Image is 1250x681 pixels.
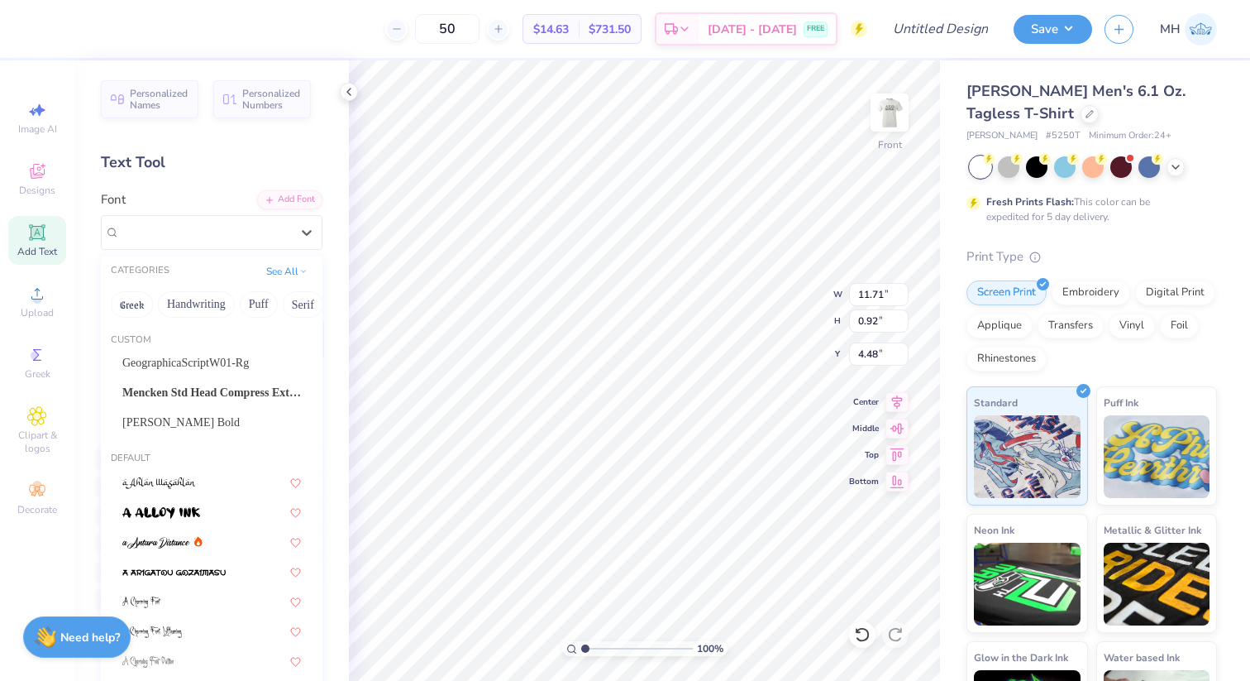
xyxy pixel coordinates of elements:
div: Foil [1160,314,1199,338]
div: Front [878,137,902,152]
span: Puff Ink [1104,394,1138,411]
img: A Charming Font Leftleaning [122,626,182,638]
span: Glow in the Dark Ink [974,649,1068,666]
div: Screen Print [966,281,1047,305]
span: Standard [974,394,1018,411]
span: [PERSON_NAME] Bold [122,414,240,431]
span: $731.50 [589,21,631,38]
span: FREE [807,23,824,35]
span: Minimum Order: 24 + [1089,129,1171,143]
input: – – [415,14,479,44]
div: Applique [966,314,1033,338]
span: 100 % [697,641,723,656]
div: Add Font [257,190,322,209]
span: Water based Ink [1104,649,1180,666]
div: Custom [101,333,322,348]
div: Rhinestones [966,347,1047,372]
div: Embroidery [1052,281,1130,305]
div: Transfers [1038,314,1104,338]
img: A Charming Font Outline [122,656,174,668]
div: Text Tool [101,151,322,174]
div: Print Type [966,247,1217,266]
span: MH [1160,20,1181,39]
span: Metallic & Glitter Ink [1104,521,1201,539]
span: Bottom [849,476,879,487]
span: Clipart & logos [8,429,66,455]
img: a Arigatou Gozaimasu [122,567,226,578]
span: Personalized Numbers [242,88,301,111]
img: Puff Ink [1104,415,1210,498]
button: Save [1014,15,1092,44]
span: Personalized Names [130,88,188,111]
div: Default [101,452,322,466]
div: This color can be expedited for 5 day delivery. [986,194,1190,224]
img: Mia Hsu [1185,13,1217,46]
span: Decorate [17,503,57,516]
button: Serif [283,291,323,318]
img: a Antara Distance [122,537,190,549]
span: Mencken Std Head Compress ExtraBold [122,384,301,401]
img: Standard [974,415,1081,498]
button: See All [261,263,312,280]
span: [DATE] - [DATE] [708,21,797,38]
a: MH [1160,13,1217,46]
span: # 5250T [1046,129,1081,143]
img: a Ahlan Wasahlan [122,477,196,489]
span: Image AI [18,122,57,136]
span: [PERSON_NAME] [966,129,1038,143]
span: Designs [19,184,55,197]
span: Middle [849,423,879,434]
button: Handwriting [158,291,235,318]
img: Neon Ink [974,543,1081,626]
span: $14.63 [533,21,569,38]
span: Add Text [17,245,57,258]
div: CATEGORIES [111,264,169,278]
span: Top [849,449,879,461]
span: GeographicaScriptW01-Rg [122,354,249,372]
span: Neon Ink [974,521,1014,539]
label: Font [101,190,126,209]
span: Upload [21,306,54,319]
button: Puff [240,291,278,318]
button: Greek [111,291,153,318]
strong: Need help? [60,630,120,645]
span: Center [849,396,879,408]
img: Metallic & Glitter Ink [1104,543,1210,626]
strong: Fresh Prints Flash: [986,195,1074,209]
input: Untitled Design [880,12,1001,46]
img: A Charming Font [122,597,161,608]
div: Digital Print [1135,281,1215,305]
div: Vinyl [1109,314,1155,338]
span: Greek [25,367,50,381]
span: [PERSON_NAME] Men's 6.1 Oz. Tagless T-Shirt [966,81,1186,123]
img: Front [873,96,906,129]
img: a Alloy Ink [122,507,200,519]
